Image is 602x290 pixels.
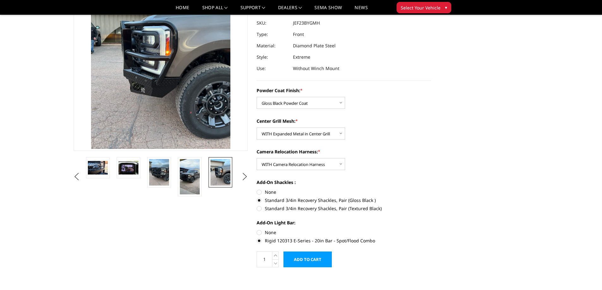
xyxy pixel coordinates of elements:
img: Clear View Camera: Relocate your front camera and keep the functionality completely. [119,161,138,174]
img: 2023-2025 Ford F250-350 - FT Series - Extreme Front Bumper [88,161,108,174]
label: Standard 3/4in Recovery Shackles, Pair (Textured Black) [257,205,431,212]
a: shop all [202,5,228,15]
label: Center Grill Mesh: [257,118,431,124]
button: Previous [72,172,82,181]
a: Dealers [278,5,302,15]
dd: JEF23BYGMH [293,17,320,29]
dt: Style: [257,51,288,63]
span: ▾ [445,4,447,11]
dt: SKU: [257,17,288,29]
a: Home [176,5,189,15]
input: Add to Cart [283,252,332,267]
label: Camera Relocation Harness: [257,148,431,155]
dd: Extreme [293,51,310,63]
button: Next [240,172,249,181]
dt: Type: [257,29,288,40]
a: SEMA Show [314,5,342,15]
img: 2023-2025 Ford F250-350 - FT Series - Extreme Front Bumper [180,159,200,194]
button: Select Your Vehicle [397,2,451,13]
a: News [355,5,368,15]
img: 2023-2025 Ford F250-350 - FT Series - Extreme Front Bumper [149,159,169,186]
dt: Material: [257,40,288,51]
label: Add-On Light Bar: [257,219,431,226]
label: None [257,229,431,236]
dd: Diamond Plate Steel [293,40,336,51]
a: Support [240,5,265,15]
img: 2023-2025 Ford F250-350 - FT Series - Extreme Front Bumper [210,159,230,186]
iframe: Chat Widget [570,260,602,290]
label: Add-On Shackles : [257,179,431,186]
dt: Use: [257,63,288,74]
dd: Without Winch Mount [293,63,339,74]
label: Rigid 120313 E-Series - 20in Bar - Spot/Flood Combo [257,237,431,244]
label: Standard 3/4in Recovery Shackles, Pair (Gloss Black ) [257,197,431,204]
label: Powder Coat Finish: [257,87,431,94]
label: None [257,189,431,195]
dd: Front [293,29,304,40]
span: Select Your Vehicle [401,4,441,11]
